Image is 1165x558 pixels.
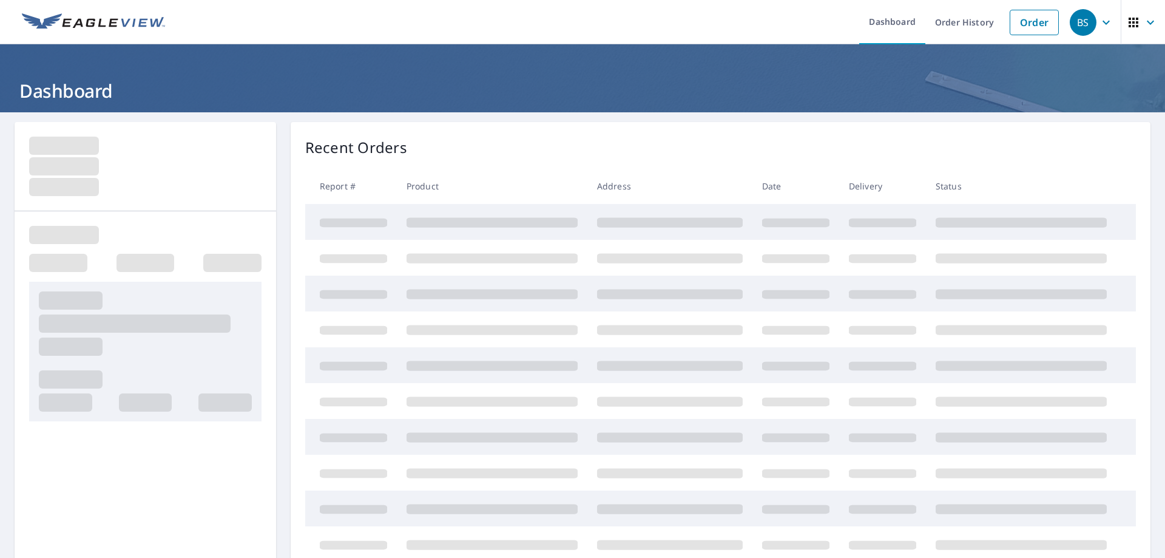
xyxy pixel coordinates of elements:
th: Date [752,168,839,204]
p: Recent Orders [305,137,407,158]
th: Report # [305,168,397,204]
img: EV Logo [22,13,165,32]
a: Order [1010,10,1059,35]
div: BS [1070,9,1096,36]
th: Delivery [839,168,926,204]
th: Product [397,168,587,204]
th: Address [587,168,752,204]
h1: Dashboard [15,78,1150,103]
th: Status [926,168,1116,204]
